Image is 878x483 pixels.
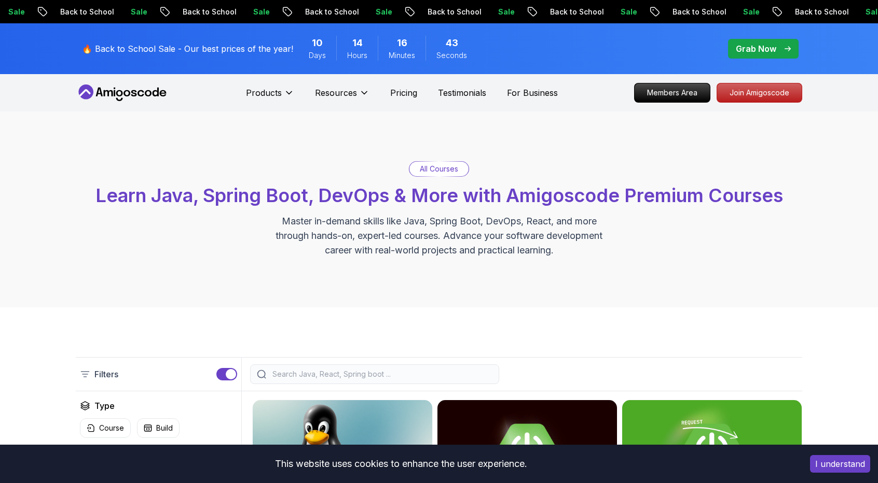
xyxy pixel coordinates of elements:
[612,7,646,17] p: Sale
[297,7,367,17] p: Back to School
[137,418,180,438] button: Build
[664,7,735,17] p: Back to School
[397,36,407,50] span: 16 Minutes
[95,184,783,207] span: Learn Java, Spring Boot, DevOps & More with Amigoscode Premium Courses
[419,7,490,17] p: Back to School
[245,7,278,17] p: Sale
[507,87,558,99] a: For Business
[438,87,486,99] a: Testimonials
[94,400,115,412] h2: Type
[82,42,293,55] p: 🔥 Back to School Sale - Our best prices of the year!
[736,42,776,55] p: Grab Now
[315,87,357,99] p: Resources
[634,83,710,103] a: Members Area
[99,423,124,433] p: Course
[635,83,710,102] p: Members Area
[94,368,118,380] p: Filters
[735,7,768,17] p: Sale
[389,50,415,61] span: Minutes
[787,7,857,17] p: Back to School
[8,452,794,475] div: This website uses cookies to enhance the user experience.
[312,36,323,50] span: 10 Days
[122,7,156,17] p: Sale
[347,50,367,61] span: Hours
[446,36,458,50] span: 43 Seconds
[315,87,369,107] button: Resources
[309,50,326,61] span: Days
[367,7,401,17] p: Sale
[80,418,131,438] button: Course
[352,36,363,50] span: 14 Hours
[390,87,417,99] a: Pricing
[270,369,492,379] input: Search Java, React, Spring boot ...
[420,164,458,174] p: All Courses
[174,7,245,17] p: Back to School
[52,7,122,17] p: Back to School
[436,50,467,61] span: Seconds
[246,87,282,99] p: Products
[810,455,870,473] button: Accept cookies
[542,7,612,17] p: Back to School
[717,83,802,103] a: Join Amigoscode
[717,83,802,102] p: Join Amigoscode
[490,7,523,17] p: Sale
[265,214,613,258] p: Master in-demand skills like Java, Spring Boot, DevOps, React, and more through hands-on, expert-...
[246,87,294,107] button: Products
[156,423,173,433] p: Build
